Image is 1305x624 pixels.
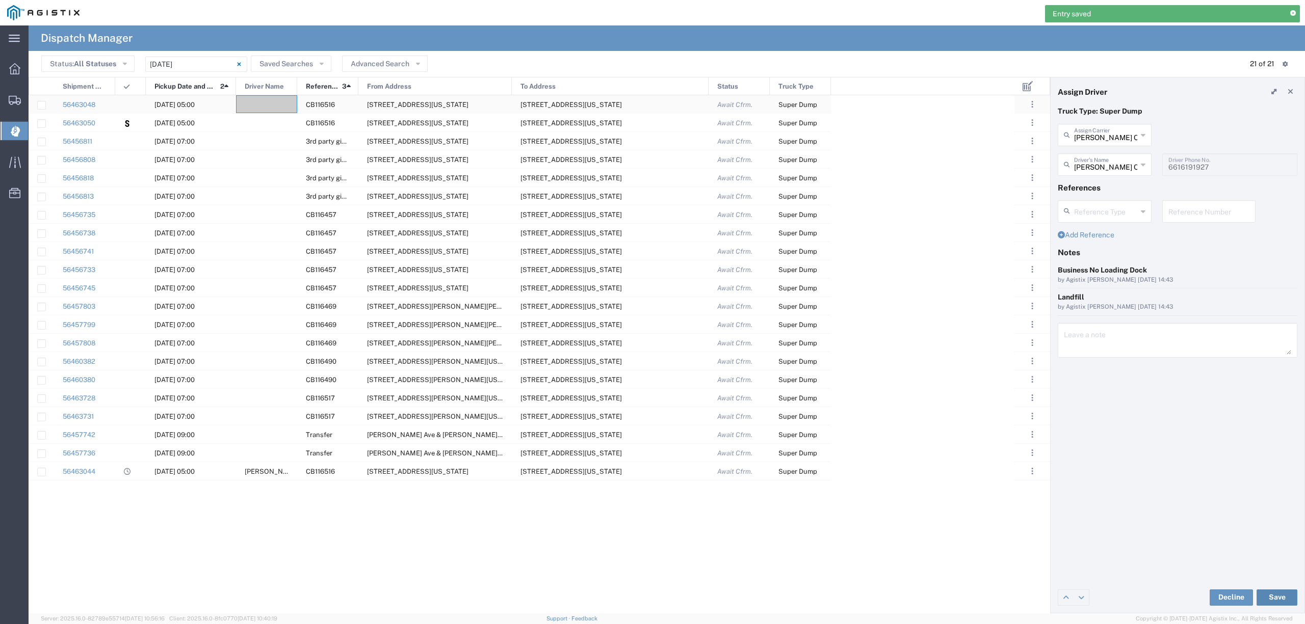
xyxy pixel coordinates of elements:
p: Truck Type: Super Dump [1058,106,1297,117]
button: ... [1025,152,1039,167]
span: 2401 Coffee Rd, Bakersfield, California, 93308, United States [367,101,468,108]
button: ... [1025,464,1039,478]
span: 4200 Cincinatti Ave, Rocklin, California, 95765, United States [367,266,468,274]
span: Super Dump [778,321,817,329]
span: 201 Hydril Rd, Avenal, California, 93204, United States [520,119,622,127]
span: . . . [1031,282,1033,294]
a: 56456733 [63,266,95,274]
span: 4200 Cincinatti Ave, Rocklin, California, 95765, United States [367,211,468,219]
span: Reference [306,77,338,96]
span: CB116516 [306,468,335,475]
span: CB116469 [306,321,336,329]
button: ... [1025,317,1039,332]
span: From Address [367,77,411,96]
span: . . . [1031,190,1033,202]
span: 08/12/2025, 07:00 [154,266,195,274]
span: Await Cfrm. [717,138,752,145]
a: Edit previous row [1058,590,1074,605]
a: 56463050 [63,119,95,127]
span: 2401 Coffee Rd, Bakersfield, California, 93308, United States [367,468,468,475]
span: . . . [1031,373,1033,386]
a: 56460382 [63,358,95,365]
span: 308 W Alluvial Ave, Clovis, California, 93611, United States [367,174,468,182]
a: 56457799 [63,321,95,329]
span: Super Dump [778,358,817,365]
span: 3rd party giveaway [306,193,364,200]
span: Await Cfrm. [717,193,752,200]
span: 308 W Alluvial Ave, Clovis, California, 93611, United States [520,376,622,384]
span: . . . [1031,447,1033,459]
button: ... [1025,427,1039,442]
span: Await Cfrm. [717,394,752,402]
button: ... [1025,171,1039,185]
span: Super Dump [778,119,817,127]
span: CB116457 [306,211,336,219]
span: . . . [1031,428,1033,441]
span: 08/12/2025, 07:00 [154,156,195,164]
button: ... [1025,262,1039,277]
span: Await Cfrm. [717,321,752,329]
span: 308 W Alluvial Ave, Clovis, California, 93611, United States [520,339,622,347]
span: Shipment No. [63,77,104,96]
span: Super Dump [778,174,817,182]
span: 89 Lincoln Blvd, Lincoln, California, United States [520,229,622,237]
span: Status [717,77,738,96]
a: 56456808 [63,156,95,164]
span: James Coast [245,468,319,475]
a: 56457808 [63,339,95,347]
span: Await Cfrm. [717,413,752,420]
a: 56456745 [63,284,95,292]
span: [DATE] 10:40:19 [238,615,277,621]
span: 2401 Coffee Rd, Bakersfield, California, 93308, United States [367,119,468,127]
span: Await Cfrm. [717,358,752,365]
span: . . . [1031,318,1033,331]
span: CB116457 [306,229,336,237]
span: 8 East River Place West, Fresno, California, United States [520,193,622,200]
button: ... [1025,189,1039,203]
span: 08/12/2025, 07:00 [154,321,195,329]
span: 3930 De Wolf Ave, Sangar, California, United States [367,339,579,347]
button: ... [1025,281,1039,295]
span: Await Cfrm. [717,284,752,292]
span: 8 East River Place West, Fresno, California, United States [520,138,622,145]
span: 08/12/2025, 05:00 [154,468,195,475]
a: 56463728 [63,394,95,402]
span: 08/12/2025, 07:00 [154,376,195,384]
span: 201 Hydril Rd, Avenal, California, 93204, United States [520,468,622,475]
span: Await Cfrm. [717,156,752,164]
span: Server: 2025.16.0-82789e55714 [41,615,165,621]
span: 08/12/2025, 07:00 [154,193,195,200]
span: 89 Lincoln Blvd, Lincoln, California, United States [520,266,622,274]
span: 08/12/2025, 07:00 [154,248,195,255]
a: 56456818 [63,174,94,182]
button: ... [1025,391,1039,405]
span: Entry saved [1053,9,1091,19]
span: 2560 S. Dearing, Fresno, California, United States [367,358,524,365]
a: Add Reference [1058,231,1114,239]
span: CB116517 [306,413,335,420]
span: 08/12/2025, 07:00 [154,284,195,292]
span: . . . [1031,410,1033,422]
span: 89 Lincoln Blvd, Lincoln, California, United States [520,284,622,292]
span: 4200 Cincinatti Ave, Rocklin, California, 95765, United States [367,229,468,237]
span: Super Dump [778,431,817,439]
span: Super Dump [778,394,817,402]
div: 21 of 21 [1250,59,1274,69]
button: ... [1025,299,1039,313]
span: 3rd party giveaway [306,174,364,182]
span: 08/12/2025, 07:00 [154,413,195,420]
button: ... [1025,207,1039,222]
h4: Assign Driver [1058,87,1107,96]
a: 56456738 [63,229,95,237]
a: 56463048 [63,101,95,108]
span: Driver Name [245,77,284,96]
span: . . . [1031,355,1033,367]
span: Super Dump [778,468,817,475]
button: ... [1025,226,1039,240]
span: 4200 Cincinatti Ave, Rocklin, California, 95765, United States [367,284,468,292]
span: 08/12/2025, 07:00 [154,394,195,402]
span: 17091 Clear Creek Rd, Redding, California, United States [520,394,622,402]
div: by Agistix [PERSON_NAME] [DATE] 14:43 [1058,276,1297,285]
a: 56456813 [63,193,94,200]
span: 08/12/2025, 05:00 [154,119,195,127]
